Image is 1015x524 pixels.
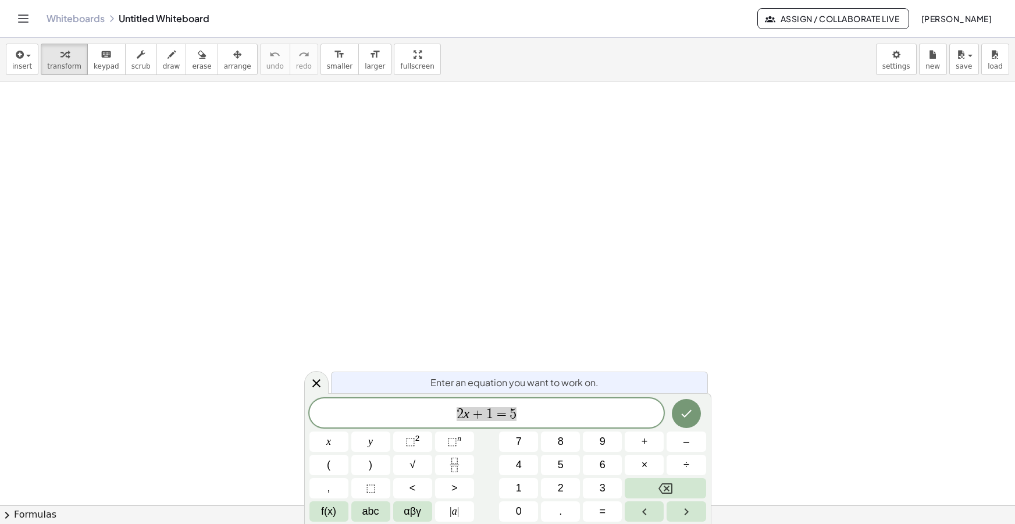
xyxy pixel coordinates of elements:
[757,8,909,29] button: Assign / Collaborate Live
[451,480,458,496] span: >
[47,13,105,24] a: Whiteboards
[988,62,1003,70] span: load
[94,62,119,70] span: keypad
[457,505,460,517] span: |
[351,432,390,452] button: y
[516,457,522,473] span: 4
[882,62,910,70] span: settings
[499,501,538,522] button: 0
[541,455,580,475] button: 5
[224,62,251,70] span: arrange
[321,504,336,519] span: f(x)
[625,455,664,475] button: Times
[327,457,330,473] span: (
[41,44,88,75] button: transform
[450,504,459,519] span: a
[510,407,517,421] span: 5
[6,44,38,75] button: insert
[415,434,420,443] sup: 2
[334,48,345,62] i: format_size
[541,478,580,498] button: 2
[558,457,564,473] span: 5
[486,407,493,421] span: 1
[516,480,522,496] span: 1
[642,434,648,450] span: +
[493,407,510,421] span: =
[309,501,348,522] button: Functions
[358,44,391,75] button: format_sizelarger
[625,432,664,452] button: Plus
[499,432,538,452] button: 7
[450,505,452,517] span: |
[409,457,415,473] span: √
[558,480,564,496] span: 2
[365,62,385,70] span: larger
[583,432,622,452] button: 9
[393,501,432,522] button: Greek alphabet
[369,457,372,473] span: )
[541,432,580,452] button: 8
[369,48,380,62] i: format_size
[541,501,580,522] button: .
[351,478,390,498] button: Placeholder
[925,62,940,70] span: new
[404,504,421,519] span: αβγ
[326,434,331,450] span: x
[919,44,947,75] button: new
[87,44,126,75] button: keyboardkeypad
[683,457,689,473] span: ÷
[47,62,81,70] span: transform
[667,501,706,522] button: Right arrow
[400,62,434,70] span: fullscreen
[405,436,415,447] span: ⬚
[499,478,538,498] button: 1
[435,501,474,522] button: Absolute value
[583,501,622,522] button: Equals
[667,432,706,452] button: Minus
[457,434,461,443] sup: n
[266,62,284,70] span: undo
[600,480,606,496] span: 3
[298,48,309,62] i: redo
[516,504,522,519] span: 0
[14,9,33,28] button: Toggle navigation
[435,478,474,498] button: Greater than
[911,8,1001,29] button: [PERSON_NAME]
[625,501,664,522] button: Left arrow
[351,501,390,522] button: Alphabet
[499,455,538,475] button: 4
[767,13,899,24] span: Assign / Collaborate Live
[447,436,457,447] span: ⬚
[672,399,701,428] button: Done
[156,44,187,75] button: draw
[430,376,599,390] span: Enter an equation you want to work on.
[409,480,416,496] span: <
[12,62,32,70] span: insert
[269,48,280,62] i: undo
[949,44,979,75] button: save
[956,62,972,70] span: save
[351,455,390,475] button: )
[435,455,474,475] button: Fraction
[469,407,486,421] span: +
[642,457,648,473] span: ×
[260,44,290,75] button: undoundo
[309,432,348,452] button: x
[320,44,359,75] button: format_sizesmaller
[558,434,564,450] span: 8
[393,432,432,452] button: Squared
[516,434,522,450] span: 7
[163,62,180,70] span: draw
[192,62,211,70] span: erase
[186,44,218,75] button: erase
[393,455,432,475] button: Square root
[366,480,376,496] span: ⬚
[600,504,606,519] span: =
[600,434,606,450] span: 9
[327,62,352,70] span: smaller
[457,407,464,421] span: 2
[394,44,440,75] button: fullscreen
[309,478,348,498] button: ,
[683,434,689,450] span: –
[559,504,562,519] span: .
